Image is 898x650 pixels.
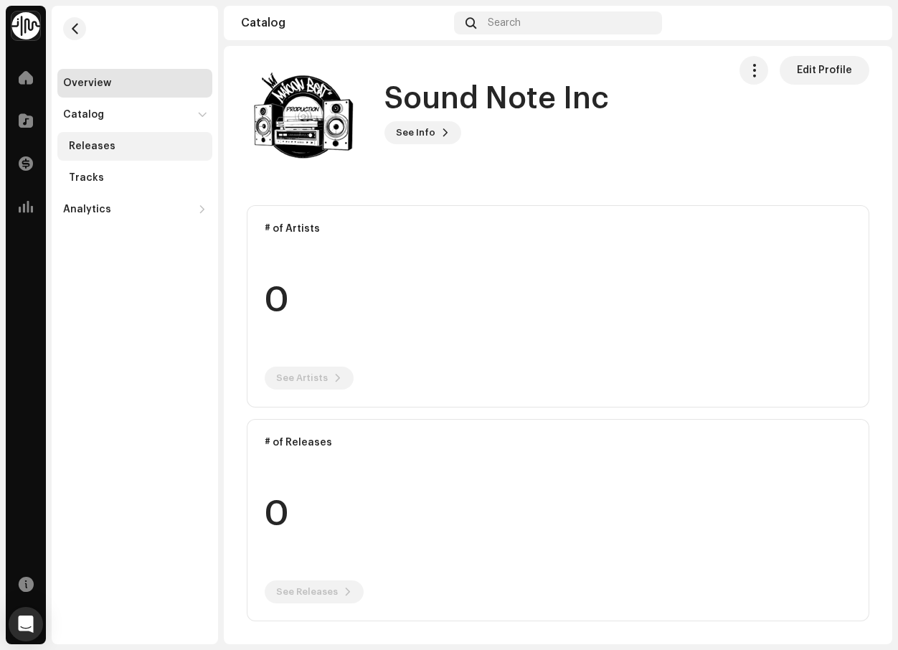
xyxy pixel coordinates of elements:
[9,607,43,641] div: Open Intercom Messenger
[69,141,115,152] div: Releases
[852,11,875,34] img: 64d5f2e1-9282-4fbb-80ab-500684bec8a1
[247,205,869,408] re-o-card-data: # of Artists
[384,83,609,116] h1: Sound Note Inc
[57,69,212,98] re-m-nav-item: Overview
[57,132,212,161] re-m-nav-item: Releases
[247,419,869,621] re-o-card-data: # of Releases
[384,121,461,144] button: See Info
[57,195,212,224] re-m-nav-dropdown: Analytics
[780,56,869,85] button: Edit Profile
[63,109,104,121] div: Catalog
[488,17,521,29] span: Search
[63,204,111,215] div: Analytics
[241,17,448,29] div: Catalog
[57,164,212,192] re-m-nav-item: Tracks
[11,11,40,40] img: 0f74c21f-6d1c-4dbc-9196-dbddad53419e
[63,77,111,89] div: Overview
[69,172,104,184] div: Tracks
[797,56,852,85] span: Edit Profile
[396,118,435,147] span: See Info
[57,100,212,192] re-m-nav-dropdown: Catalog
[247,56,361,171] img: 88c85d55-49e2-40b9-82eb-6d34fc5771ce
